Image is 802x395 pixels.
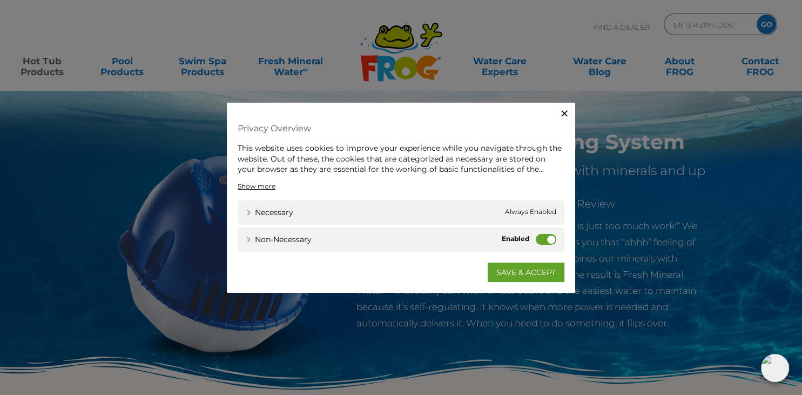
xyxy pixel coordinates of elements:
[246,233,312,245] a: Non-necessary
[238,119,564,138] h4: Privacy Overview
[246,206,293,218] a: Necessary
[238,143,564,175] div: This website uses cookies to improve your experience while you navigate through the website. Out ...
[761,354,789,382] img: openIcon
[488,262,564,282] a: SAVE & ACCEPT
[505,206,556,218] span: Always Enabled
[238,181,275,191] a: Show more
